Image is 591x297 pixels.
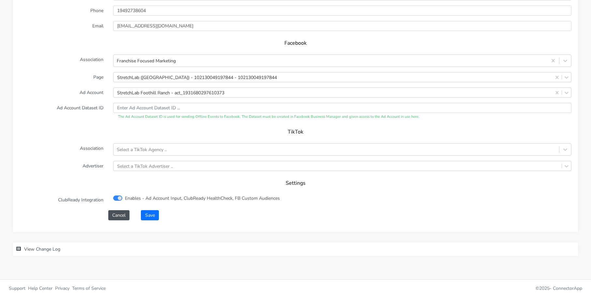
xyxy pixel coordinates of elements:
[15,143,108,156] label: Association
[15,195,108,205] label: ClubReady Integration
[300,285,582,292] p: © 2025 -
[553,285,582,291] span: ConnectorApp
[117,163,173,169] div: Select a TikTok Advertiser ..
[55,285,69,291] span: Privacy
[113,21,571,31] input: Enter Email ...
[113,114,571,120] div: The Ad Account Dataset ID is used for sending Offline Events to Facebook. The Dataset must be cre...
[72,285,106,291] span: Terms of Service
[15,6,108,16] label: Phone
[15,55,108,67] label: Association
[15,72,108,82] label: Page
[108,210,129,220] button: Cancel
[117,57,176,64] div: Franchise Focused Marketing
[24,246,60,252] span: View Change Log
[15,161,108,171] label: Advertiser
[117,89,224,96] div: StretchLab Foothill Ranch - act_1931680297610373
[117,74,277,81] div: StretchLab ([GEOGRAPHIC_DATA]) - 102130049197844 - 102130049197844
[26,40,565,46] h5: Facebook
[28,285,53,291] span: Help Center
[141,210,159,220] button: Save
[9,285,25,291] span: Support
[113,103,571,113] input: Enter Ad Account Dataset ID ...
[125,195,280,202] label: Enables - Ad Account Input, ClubReady HealthCheck, FB Custom Audiences
[113,6,571,16] input: Enter phone ...
[26,180,565,186] h5: Settings
[15,21,108,31] label: Email
[26,129,565,135] h5: TikTok
[15,87,108,98] label: Ad Account
[15,103,108,120] label: Ad Account Dataset ID
[117,146,167,153] div: Select a TikTok Agency ..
